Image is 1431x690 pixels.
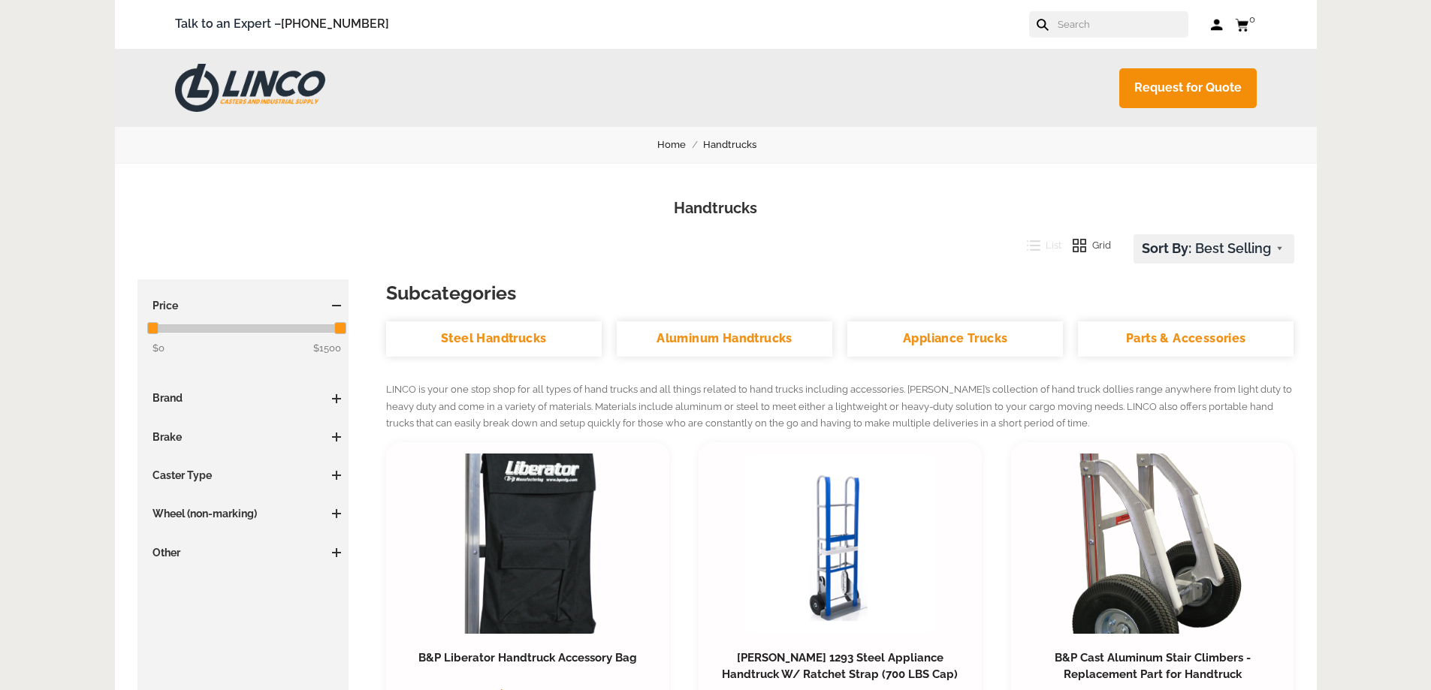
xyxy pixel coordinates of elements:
[137,197,1294,219] h1: Handtrucks
[145,298,342,313] h3: Price
[1078,321,1294,357] a: Parts & Accessories
[1211,17,1224,32] a: Log in
[1016,234,1062,257] button: List
[281,17,389,31] a: [PHONE_NUMBER]
[145,506,342,521] h3: Wheel (non-marking)
[386,321,602,357] a: Steel Handtrucks
[145,545,342,560] h3: Other
[152,342,165,354] span: $0
[386,279,1294,306] h3: Subcategories
[145,390,342,405] h3: Brand
[657,137,703,153] a: Home
[1056,11,1188,38] input: Search
[1055,651,1251,681] a: B&P Cast Aluminum Stair Climbers - Replacement Part for Handtruck
[1235,15,1257,34] a: 0
[1061,234,1111,257] button: Grid
[418,651,637,664] a: B&P Liberator Handtruck Accessory Bag
[703,137,774,153] a: Handtrucks
[175,14,389,35] span: Talk to an Expert –
[617,321,832,357] a: Aluminum Handtrucks
[847,321,1063,357] a: Appliance Trucks
[175,64,325,112] img: LINCO CASTERS & INDUSTRIAL SUPPLY
[386,381,1294,432] p: LINCO is your one stop shop for all types of hand trucks and all things related to hand trucks in...
[722,651,958,681] a: [PERSON_NAME] 1293 Steel Appliance Handtruck W/ Ratchet Strap (700 LBS Cap)
[313,340,341,357] span: $1500
[145,468,342,483] h3: Caster Type
[145,429,342,444] h3: Brake
[1249,14,1255,25] span: 0
[1119,68,1257,108] a: Request for Quote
